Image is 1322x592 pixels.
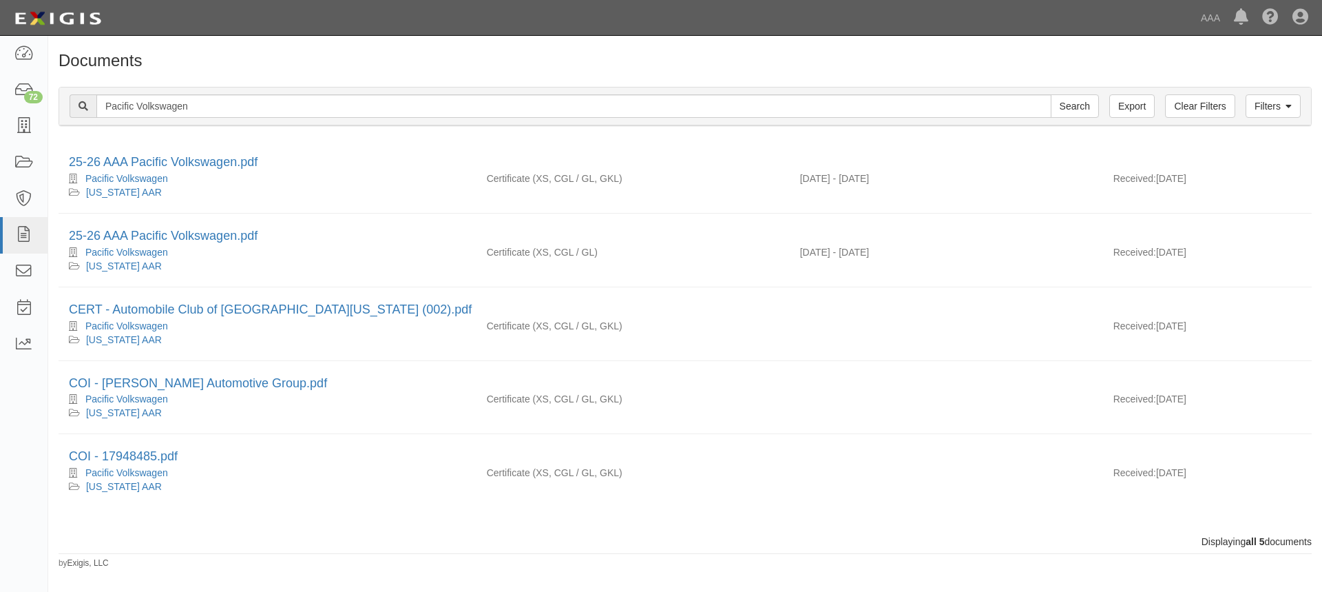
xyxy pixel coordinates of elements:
a: Pacific Volkswagen [85,394,168,405]
div: Pacific Volkswagen [69,245,466,259]
h1: Documents [59,52,1312,70]
div: California AAR [69,259,466,273]
div: COI - 17948485.pdf [69,448,1301,466]
a: CERT - Automobile Club of [GEOGRAPHIC_DATA][US_STATE] (002).pdf [69,303,472,316]
input: Search [1051,94,1099,118]
div: Pacific Volkswagen [69,392,466,406]
div: California AAR [69,480,466,493]
p: Received: [1113,172,1156,185]
div: Effective 07/01/2025 - Expiration 07/01/2026 [790,172,1103,185]
a: [US_STATE] AAR [86,407,162,418]
a: 25-26 AAA Pacific Volkswagen.pdf [69,229,258,243]
div: Pacific Volkswagen [69,466,466,480]
small: by [59,558,109,569]
a: Exigis, LLC [67,558,109,568]
p: Received: [1113,466,1156,480]
div: Effective - Expiration [790,319,1103,320]
div: Pacific Volkswagen [69,172,466,185]
div: Displaying documents [48,535,1322,549]
a: Pacific Volkswagen [85,173,168,184]
div: Excess/Umbrella Liability Commercial General Liability / Garage Liability Garage Keepers Liability [476,319,790,333]
div: 25-26 AAA Pacific Volkswagen.pdf [69,154,1301,172]
div: COI - Sullivan Automotive Group.pdf [69,375,1301,393]
div: Excess/Umbrella Liability Commercial General Liability / Garage Liability Garage Keepers Liability [476,392,790,406]
div: Excess/Umbrella Liability Commercial General Liability / Garage Liability [476,245,790,259]
a: [US_STATE] AAR [86,261,162,272]
div: California AAR [69,406,466,420]
div: Excess/Umbrella Liability Commercial General Liability / Garage Liability Garage Keepers Liability [476,172,790,185]
div: Effective - Expiration [790,392,1103,393]
div: [DATE] [1103,392,1312,413]
div: Excess/Umbrella Liability Commercial General Liability / Garage Liability Garage Keepers Liability [476,466,790,480]
i: Help Center - Complianz [1262,10,1279,26]
a: COI - [PERSON_NAME] Automotive Group.pdf [69,376,327,390]
div: California AAR [69,185,466,199]
img: logo-5460c22ac91f19d4615b14bd174203de0afe785f0fc80cf4dbbc73dc1793850b.png [10,6,105,31]
a: Pacific Volkswagen [85,320,168,331]
div: Effective 07/01/2025 - Expiration 07/01/2026 [790,245,1103,259]
div: 25-26 AAA Pacific Volkswagen.pdf [69,227,1301,245]
div: California AAR [69,333,466,347]
a: [US_STATE] AAR [86,481,162,492]
div: [DATE] [1103,466,1312,487]
a: Pacific Volkswagen [85,467,168,478]
input: Search [96,94,1051,118]
div: [DATE] [1103,245,1312,266]
a: [US_STATE] AAR [86,334,162,345]
p: Received: [1113,245,1156,259]
a: [US_STATE] AAR [86,187,162,198]
b: all 5 [1246,536,1264,547]
a: AAA [1194,4,1227,32]
a: Clear Filters [1165,94,1235,118]
a: Pacific Volkswagen [85,247,168,258]
div: [DATE] [1103,319,1312,340]
a: 25-26 AAA Pacific Volkswagen.pdf [69,155,258,169]
p: Received: [1113,319,1156,333]
div: CERT - Automobile Club of Southern California (002).pdf [69,301,1301,319]
a: COI - 17948485.pdf [69,449,178,463]
p: Received: [1113,392,1156,406]
div: Pacific Volkswagen [69,319,466,333]
div: [DATE] [1103,172,1312,192]
a: Export [1109,94,1155,118]
a: Filters [1246,94,1301,118]
div: 72 [24,91,43,103]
